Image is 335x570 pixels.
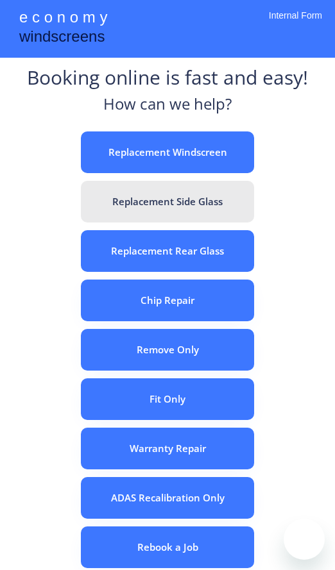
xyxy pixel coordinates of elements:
button: Replacement Rear Glass [81,230,254,272]
button: Warranty Repair [81,428,254,469]
button: Chip Repair [81,280,254,321]
iframe: Button to launch messaging window [284,519,325,560]
button: Replacement Side Glass [81,181,254,222]
button: Fit Only [81,378,254,420]
div: windscreens [19,26,105,51]
div: Internal Form [269,10,322,38]
div: e c o n o m y [19,6,107,31]
button: Replacement Windscreen [81,131,254,173]
button: Rebook a Job [81,526,254,568]
div: Booking online is fast and easy! [27,64,308,93]
div: How can we help? [103,93,232,122]
button: Remove Only [81,329,254,371]
button: ADAS Recalibration Only [81,477,254,519]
